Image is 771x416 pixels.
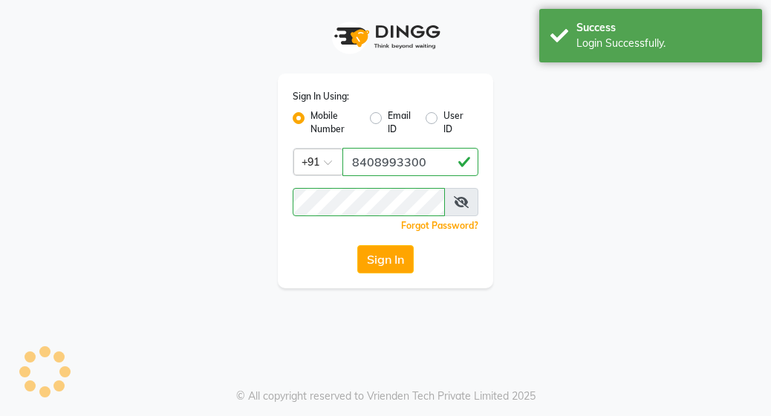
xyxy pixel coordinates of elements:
[326,15,445,59] img: logo1.svg
[293,90,349,103] label: Sign In Using:
[357,245,414,273] button: Sign In
[576,20,751,36] div: Success
[293,188,445,216] input: Username
[342,148,478,176] input: Username
[576,36,751,51] div: Login Successfully.
[443,109,466,136] label: User ID
[401,220,478,231] a: Forgot Password?
[388,109,413,136] label: Email ID
[310,109,358,136] label: Mobile Number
